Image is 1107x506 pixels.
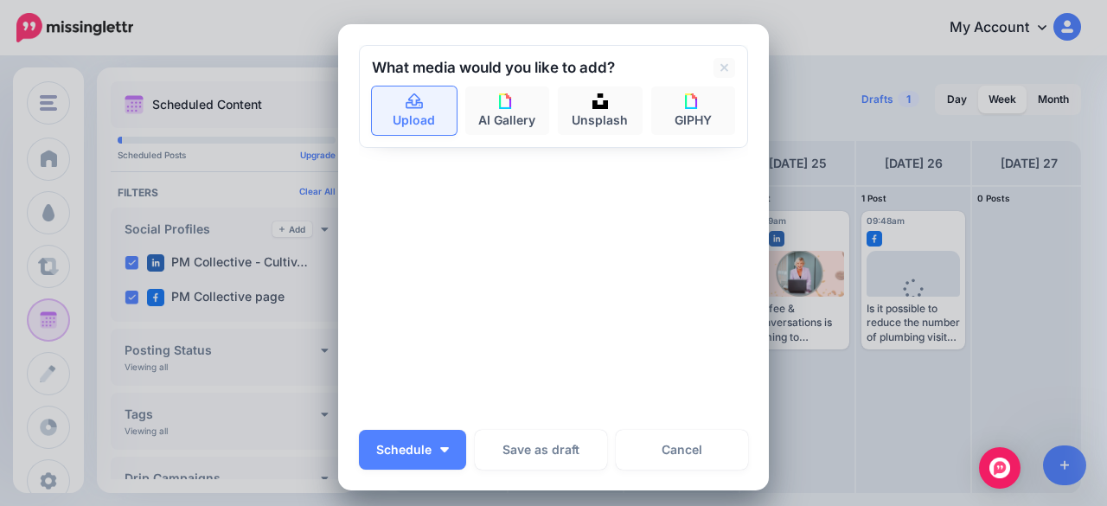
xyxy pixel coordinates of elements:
[372,61,615,75] h2: What media would you like to add?
[499,93,515,109] img: icon-giphy-square.png
[616,430,748,470] a: Cancel
[465,86,550,135] a: AI Gallery
[376,444,432,456] span: Schedule
[359,430,466,470] button: Schedule
[651,86,736,135] a: GIPHY
[475,430,607,470] button: Save as draft
[592,93,608,109] img: icon-unsplash-square.png
[685,93,701,109] img: icon-giphy-square.png
[558,86,643,135] a: Unsplash
[440,447,449,452] img: arrow-down-white.png
[372,86,457,135] a: Upload
[979,447,1021,489] div: Open Intercom Messenger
